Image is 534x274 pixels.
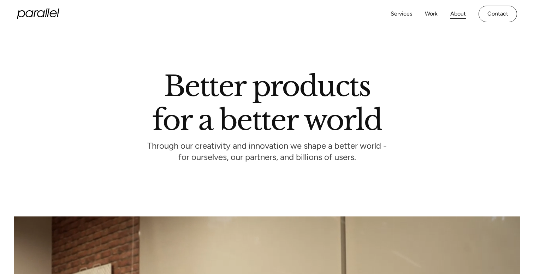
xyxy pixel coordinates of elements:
[391,9,412,19] a: Services
[450,9,466,19] a: About
[17,8,59,19] a: home
[425,9,438,19] a: Work
[479,6,517,22] a: Contact
[147,143,387,162] p: Through our creativity and innovation we shape a better world - for ourselves, our partners, and ...
[152,76,381,130] h1: Better products for a better world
